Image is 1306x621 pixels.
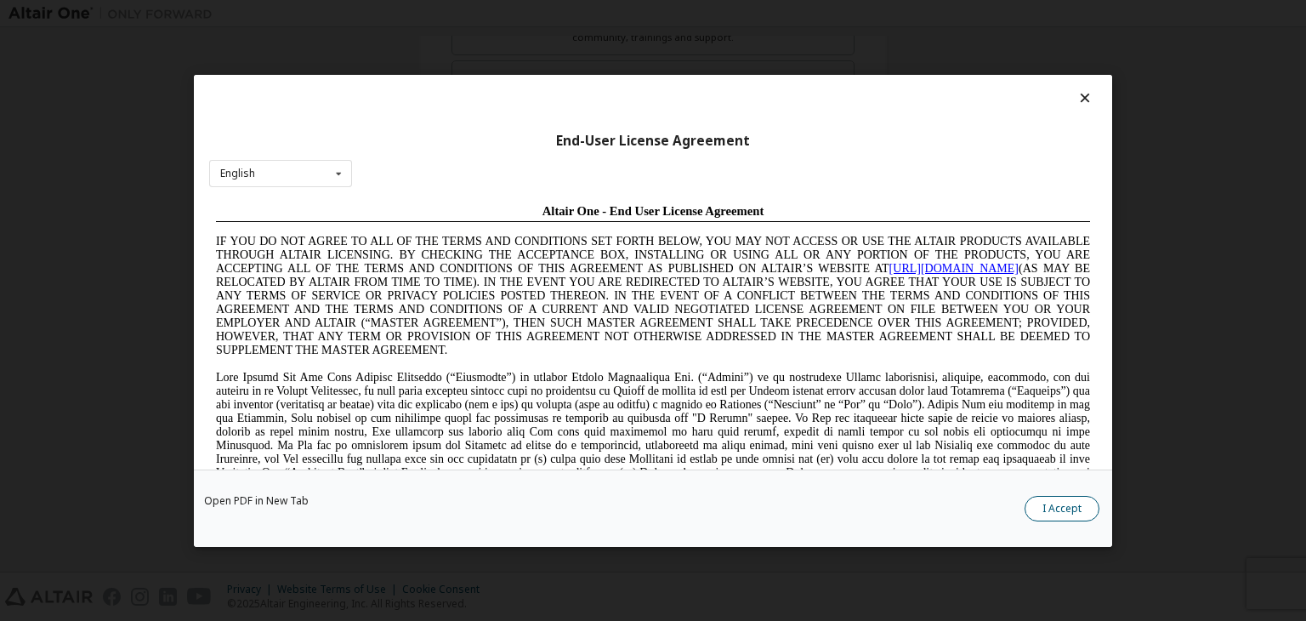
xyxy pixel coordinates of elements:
a: Open PDF in New Tab [204,496,309,506]
div: End-User License Agreement [209,132,1097,149]
span: Altair One - End User License Agreement [333,7,555,20]
div: English [220,168,255,179]
a: [URL][DOMAIN_NAME] [680,65,809,77]
button: I Accept [1025,496,1099,521]
span: Lore Ipsumd Sit Ame Cons Adipisc Elitseddo (“Eiusmodte”) in utlabor Etdolo Magnaaliqua Eni. (“Adm... [7,174,881,295]
span: IF YOU DO NOT AGREE TO ALL OF THE TERMS AND CONDITIONS SET FORTH BELOW, YOU MAY NOT ACCESS OR USE... [7,37,881,159]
